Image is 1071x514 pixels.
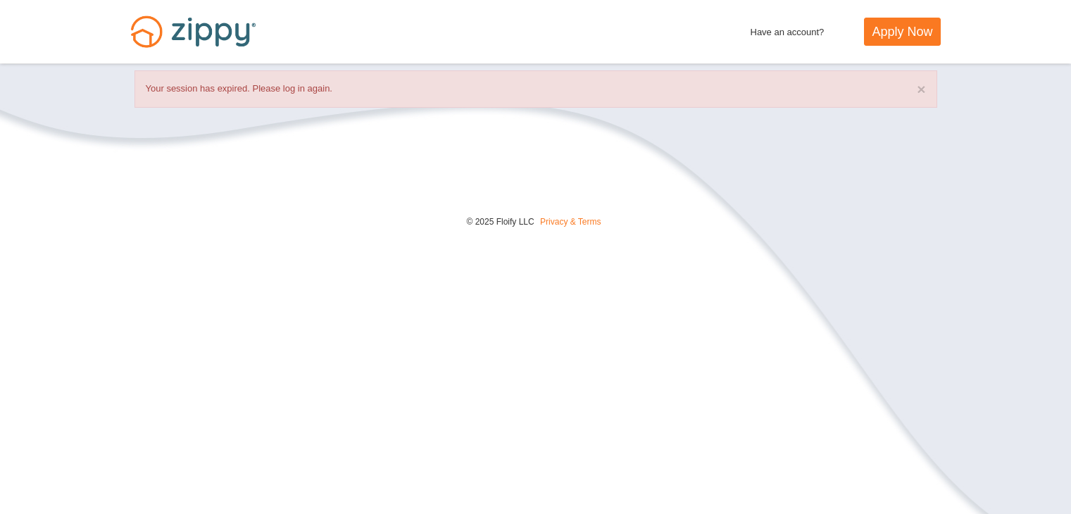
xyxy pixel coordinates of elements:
a: Privacy & Terms [540,217,601,227]
span: © 2025 Floify LLC [466,217,534,227]
div: Your session has expired. Please log in again. [134,70,937,108]
span: Have an account? [751,18,825,40]
button: × [917,82,925,96]
a: Apply Now [864,18,940,46]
